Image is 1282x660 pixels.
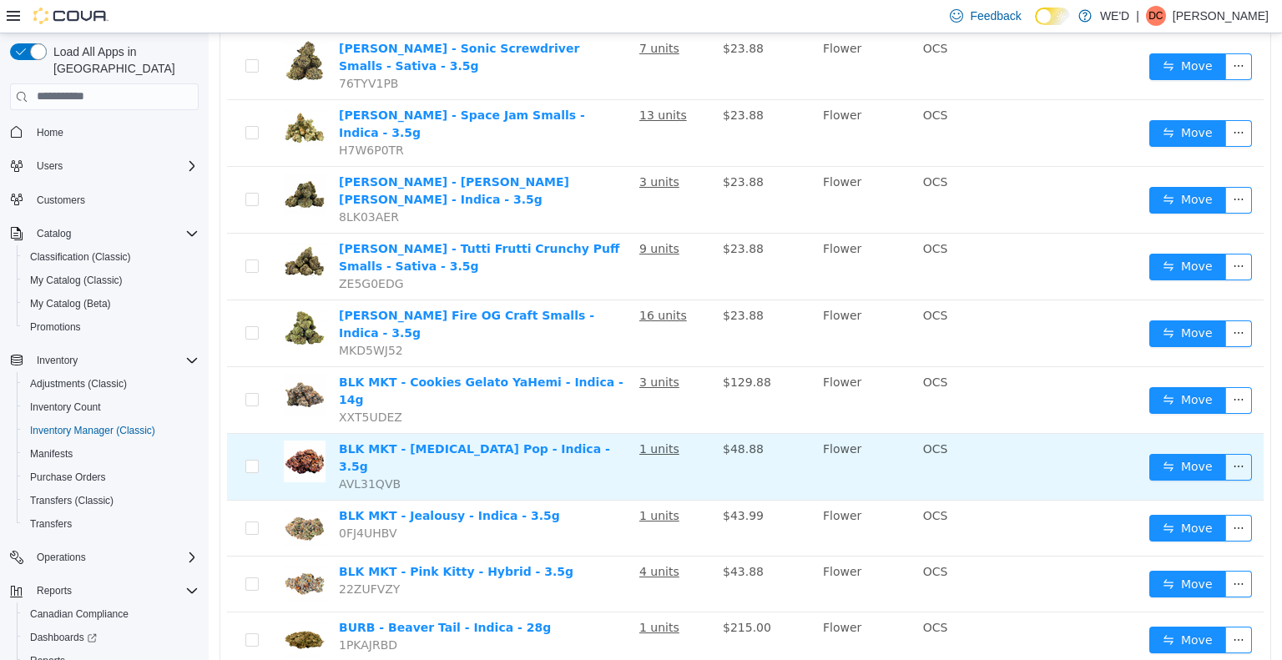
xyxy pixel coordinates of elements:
span: Home [37,126,63,139]
img: BC Smalls - Sonic Screwdriver Smalls - Sativa - 3.5g hero shot [75,7,117,48]
button: Canadian Compliance [17,602,205,626]
button: icon: swapMove [941,481,1017,508]
button: icon: swapMove [941,537,1017,564]
span: OCS [714,209,739,222]
button: icon: ellipsis [1017,87,1043,113]
span: Manifests [23,444,199,464]
span: Classification (Classic) [23,247,199,267]
span: $129.88 [514,342,563,355]
button: icon: swapMove [941,287,1017,314]
span: Reports [30,581,199,601]
button: My Catalog (Classic) [17,269,205,292]
span: 8LK03AER [130,177,190,190]
button: Operations [30,547,93,567]
span: Dashboards [23,627,199,647]
td: Flower [608,67,708,134]
a: Purchase Orders [23,467,113,487]
p: | [1136,6,1139,26]
button: icon: ellipsis [1017,481,1043,508]
a: Classification (Classic) [23,247,138,267]
button: icon: ellipsis [1017,287,1043,314]
button: icon: ellipsis [1017,593,1043,620]
a: [PERSON_NAME] - [PERSON_NAME] [PERSON_NAME] - Indica - 3.5g [130,142,361,173]
span: DC [1148,6,1163,26]
button: Transfers [17,512,205,536]
a: [PERSON_NAME] - Sonic Screwdriver Smalls - Sativa - 3.5g [130,8,371,39]
td: Flower [608,523,708,579]
img: BLK MKT - Gastro Pop - Indica - 3.5g hero shot [75,407,117,449]
span: Promotions [30,320,81,334]
a: [PERSON_NAME] - Space Jam Smalls - Indica - 3.5g [130,75,376,106]
a: BLK MKT - Jealousy - Indica - 3.5g [130,476,351,489]
u: 7 units [431,8,471,22]
span: $48.88 [514,409,555,422]
span: $23.88 [514,8,555,22]
a: [PERSON_NAME] - Tutti Frutti Crunchy Puff Smalls - Sativa - 3.5g [130,209,411,239]
a: Inventory Manager (Classic) [23,421,162,441]
p: WE'D [1100,6,1129,26]
u: 16 units [431,275,478,289]
span: 1PKAJRBD [130,605,189,618]
button: icon: ellipsis [1017,154,1043,180]
span: Inventory Count [23,397,199,417]
span: Inventory [30,350,199,370]
button: icon: swapMove [941,220,1017,247]
span: Adjustments (Classic) [30,377,127,390]
span: Customers [30,189,199,210]
a: BLK MKT - Cookies Gelato YaHemi - Indica - 14g [130,342,415,373]
span: My Catalog (Beta) [23,294,199,314]
a: Manifests [23,444,79,464]
span: Transfers (Classic) [30,494,114,507]
span: Reports [37,584,72,597]
a: Transfers [23,514,78,534]
a: BLK MKT - Pink Kitty - Hybrid - 3.5g [130,532,365,545]
button: Adjustments (Classic) [17,372,205,395]
span: Catalog [37,227,71,240]
span: Classification (Classic) [30,250,131,264]
img: BC Smalls - White Fire OG Craft Smalls - Indica - 3.5g hero shot [75,274,117,315]
button: icon: ellipsis [1017,220,1043,247]
span: My Catalog (Beta) [30,297,111,310]
button: Inventory [3,349,205,372]
span: OCS [714,532,739,545]
button: Home [3,120,205,144]
img: Cova [33,8,109,24]
button: icon: swapMove [941,20,1017,47]
img: BC Smalls - Tutti Frutti Crunchy Puff Smalls - Sativa - 3.5g hero shot [75,207,117,249]
img: BC Smalls - Space Jam Smalls - Indica - 3.5g hero shot [75,73,117,115]
span: Purchase Orders [30,471,106,484]
span: Purchase Orders [23,467,199,487]
a: BURB - Beaver Tail - Indica - 28g [130,587,342,601]
img: BLK MKT - Pink Kitty - Hybrid - 3.5g hero shot [75,530,117,572]
a: Canadian Compliance [23,604,135,624]
input: Dark Mode [1035,8,1070,25]
td: Flower [608,267,708,334]
button: icon: swapMove [941,87,1017,113]
td: Flower [608,467,708,523]
button: icon: swapMove [941,593,1017,620]
button: icon: ellipsis [1017,354,1043,380]
a: Dashboards [23,627,103,647]
span: OCS [714,587,739,601]
button: icon: ellipsis [1017,20,1043,47]
span: Canadian Compliance [23,604,199,624]
span: Adjustments (Classic) [23,374,199,394]
span: H7W6P0TR [130,110,195,123]
span: Canadian Compliance [30,607,129,621]
img: BURB - Beaver Tail - Indica - 28g hero shot [75,586,117,627]
button: Catalog [30,224,78,244]
span: Users [30,156,199,176]
a: Promotions [23,317,88,337]
span: Load All Apps in [GEOGRAPHIC_DATA] [47,43,199,77]
span: OCS [714,409,739,422]
span: Transfers [30,517,72,531]
button: icon: ellipsis [1017,537,1043,564]
u: 3 units [431,142,471,155]
button: Inventory Manager (Classic) [17,419,205,442]
a: My Catalog (Beta) [23,294,118,314]
u: 13 units [431,75,478,88]
button: Customers [3,188,205,212]
a: My Catalog (Classic) [23,270,129,290]
span: $23.88 [514,209,555,222]
div: David Chu [1146,6,1166,26]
